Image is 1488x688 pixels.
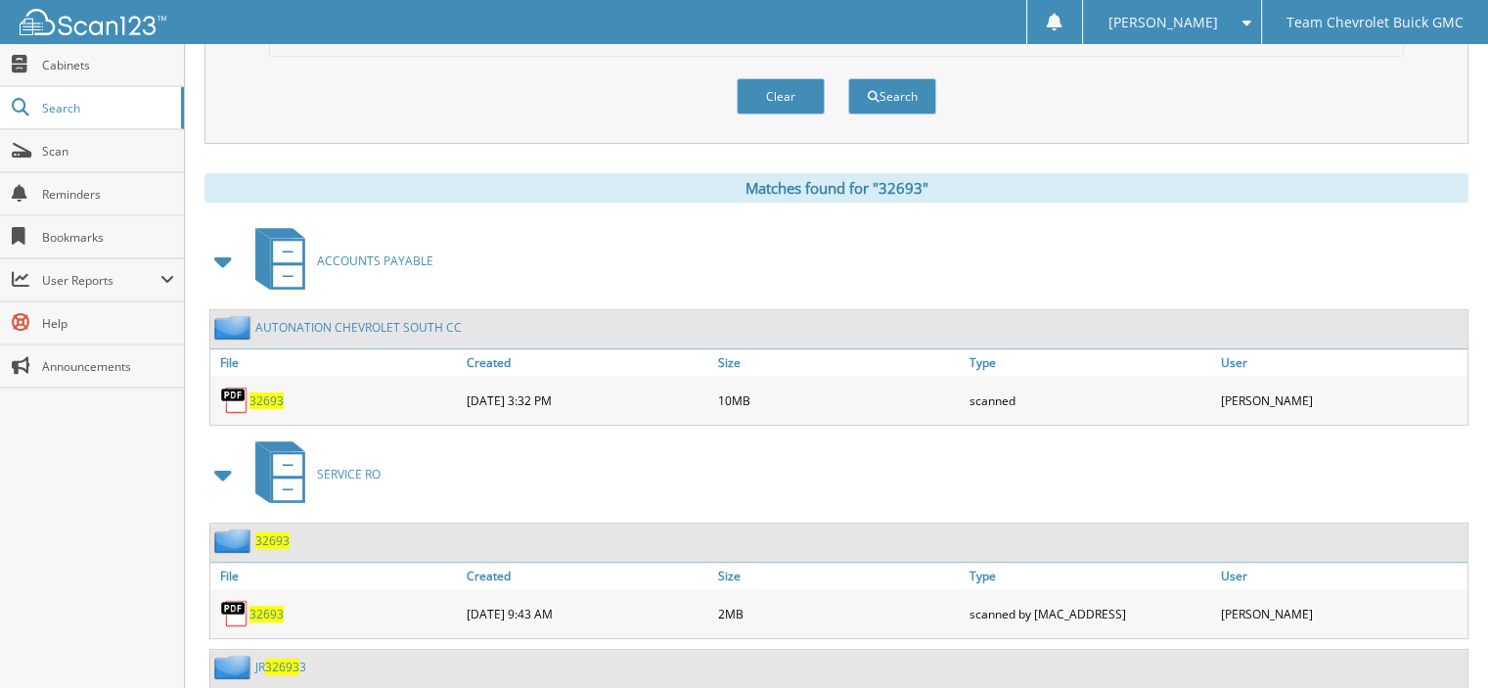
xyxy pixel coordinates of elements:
span: Announcements [42,358,174,375]
a: 32693 [255,532,290,549]
div: Matches found for "32693" [204,173,1468,203]
img: scan123-logo-white.svg [20,9,166,35]
a: Type [965,563,1216,589]
a: JR326933 [255,659,306,675]
span: Reminders [42,186,174,203]
img: folder2.png [214,528,255,553]
a: Type [965,349,1216,376]
span: User Reports [42,272,160,289]
img: folder2.png [214,655,255,679]
div: [PERSON_NAME] [1216,381,1467,420]
span: Cabinets [42,57,174,73]
img: PDF.png [220,386,249,415]
div: [DATE] 9:43 AM [462,594,713,633]
span: Team Chevrolet Buick GMC [1286,17,1464,28]
a: AUTONATION CHEVROLET SOUTH CC [255,319,462,336]
span: Bookmarks [42,229,174,246]
a: ACCOUNTS PAYABLE [244,222,433,299]
a: File [210,349,462,376]
a: Size [713,563,965,589]
span: 32693 [265,659,299,675]
a: File [210,563,462,589]
a: Created [462,349,713,376]
span: Scan [42,143,174,160]
span: [PERSON_NAME] [1107,17,1217,28]
div: [DATE] 3:32 PM [462,381,713,420]
button: Clear [737,78,825,115]
button: Search [848,78,936,115]
span: ACCOUNTS PAYABLE [317,252,433,269]
a: Created [462,563,713,589]
a: SERVICE RO [244,436,381,513]
div: [PERSON_NAME] [1216,594,1467,633]
div: scanned by [MAC_ADDRESS] [965,594,1216,633]
iframe: Chat Widget [1390,594,1488,688]
span: Search [42,100,171,116]
span: Help [42,315,174,332]
a: Size [713,349,965,376]
div: 10MB [713,381,965,420]
a: 32693 [249,606,284,622]
img: PDF.png [220,599,249,628]
div: scanned [965,381,1216,420]
div: 2MB [713,594,965,633]
a: User [1216,563,1467,589]
a: 32693 [249,392,284,409]
span: SERVICE RO [317,466,381,482]
a: User [1216,349,1467,376]
img: folder2.png [214,315,255,340]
